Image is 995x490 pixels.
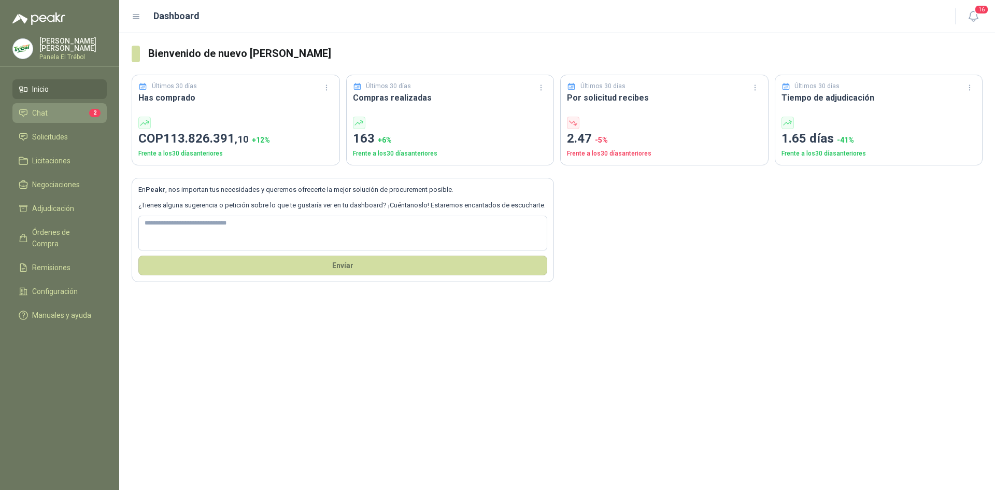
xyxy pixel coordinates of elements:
a: Chat2 [12,103,107,123]
span: Órdenes de Compra [32,227,97,249]
span: Chat [32,107,48,119]
p: Últimos 30 días [794,81,840,91]
span: -5 % [595,136,608,144]
button: Envíar [138,256,547,275]
p: [PERSON_NAME] [PERSON_NAME] [39,37,107,52]
img: Logo peakr [12,12,65,25]
a: Configuración [12,282,107,301]
span: ,10 [235,133,249,145]
h1: Dashboard [153,9,200,23]
p: Últimos 30 días [152,81,197,91]
p: 163 [353,129,548,149]
p: Últimos 30 días [580,81,626,91]
span: 113.826.391 [163,131,249,146]
p: 2.47 [567,129,762,149]
span: 2 [89,109,101,117]
p: ¿Tienes alguna sugerencia o petición sobre lo que te gustaría ver en tu dashboard? ¡Cuéntanoslo! ... [138,200,547,211]
span: Adjudicación [32,203,74,214]
span: Inicio [32,83,49,95]
a: Órdenes de Compra [12,222,107,254]
span: + 6 % [378,136,392,144]
span: Remisiones [32,262,70,273]
a: Solicitudes [12,127,107,147]
p: Frente a los 30 días anteriores [353,149,548,159]
p: Panela El Trébol [39,54,107,60]
button: 16 [964,7,983,26]
p: COP [138,129,333,149]
a: Negociaciones [12,175,107,194]
h3: Tiempo de adjudicación [781,91,976,104]
h3: Bienvenido de nuevo [PERSON_NAME] [148,46,983,62]
h3: Has comprado [138,91,333,104]
p: Frente a los 30 días anteriores [567,149,762,159]
span: + 12 % [252,136,270,144]
h3: Por solicitud recibes [567,91,762,104]
p: Frente a los 30 días anteriores [138,149,333,159]
p: En , nos importan tus necesidades y queremos ofrecerte la mejor solución de procurement posible. [138,185,547,195]
span: Manuales y ayuda [32,310,91,321]
a: Manuales y ayuda [12,305,107,325]
a: Adjudicación [12,199,107,218]
span: 16 [974,5,989,15]
span: -41 % [837,136,854,144]
p: Frente a los 30 días anteriores [781,149,976,159]
a: Licitaciones [12,151,107,171]
a: Inicio [12,79,107,99]
span: Negociaciones [32,179,80,190]
h3: Compras realizadas [353,91,548,104]
span: Configuración [32,286,78,297]
a: Remisiones [12,258,107,277]
p: 1.65 días [781,129,976,149]
span: Solicitudes [32,131,68,143]
img: Company Logo [13,39,33,59]
span: Licitaciones [32,155,70,166]
p: Últimos 30 días [366,81,411,91]
b: Peakr [146,186,165,193]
